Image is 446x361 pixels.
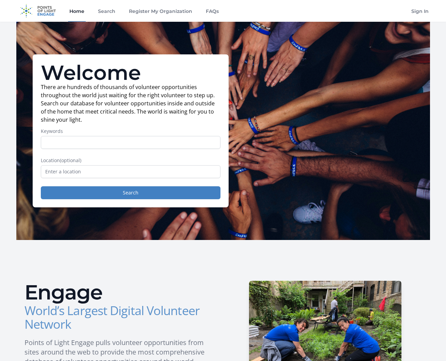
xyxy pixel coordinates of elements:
h2: Engage [24,282,218,303]
label: Keywords [41,128,220,135]
button: Search [41,186,220,199]
p: There are hundreds of thousands of volunteer opportunities throughout the world just waiting for ... [41,83,220,124]
input: Enter a location [41,165,220,178]
h3: World’s Largest Digital Volunteer Network [24,304,218,331]
h1: Welcome [41,63,220,83]
label: Location [41,157,220,164]
span: (optional) [60,157,81,164]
